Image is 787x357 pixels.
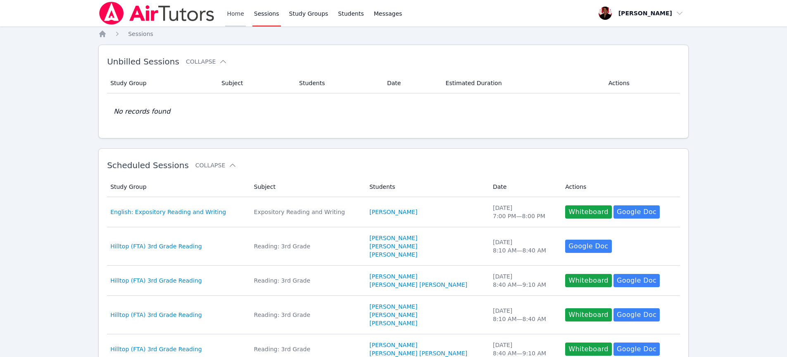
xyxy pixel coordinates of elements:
tr: Hilltop (FTA) 3rd Grade ReadingReading: 3rd Grade[PERSON_NAME][PERSON_NAME][PERSON_NAME][DATE]8:1... [107,227,680,266]
button: Collapse [186,57,227,66]
button: Collapse [195,161,237,169]
tr: Hilltop (FTA) 3rd Grade ReadingReading: 3rd Grade[PERSON_NAME][PERSON_NAME] [PERSON_NAME][DATE]8:... [107,266,680,296]
th: Subject [249,177,365,197]
td: No records found [107,93,680,130]
span: Messages [374,10,402,18]
a: [PERSON_NAME] [369,341,417,349]
div: Expository Reading and Writing [254,208,360,216]
div: Reading: 3rd Grade [254,345,360,353]
a: [PERSON_NAME] [369,234,417,242]
a: Hilltop (FTA) 3rd Grade Reading [110,311,202,319]
div: Reading: 3rd Grade [254,276,360,285]
a: Hilltop (FTA) 3rd Grade Reading [110,276,202,285]
div: Reading: 3rd Grade [254,242,360,250]
a: Google Doc [613,205,660,219]
span: Unbilled Sessions [107,57,179,67]
a: [PERSON_NAME] [369,250,417,259]
th: Actions [604,73,680,93]
button: Whiteboard [565,205,612,219]
th: Actions [560,177,680,197]
button: Whiteboard [565,274,612,287]
a: [PERSON_NAME] [369,302,417,311]
th: Students [294,73,382,93]
th: Study Group [107,177,249,197]
th: Study Group [107,73,216,93]
a: [PERSON_NAME] [369,319,417,327]
tr: English: Expository Reading and WritingExpository Reading and Writing[PERSON_NAME][DATE]7:00 PM—8... [107,197,680,227]
a: Google Doc [613,274,660,287]
a: [PERSON_NAME] [369,311,417,319]
a: Sessions [128,30,153,38]
button: Whiteboard [565,343,612,356]
a: Google Doc [565,240,611,253]
th: Date [382,73,441,93]
a: [PERSON_NAME] [369,272,417,281]
div: [DATE] 8:10 AM — 8:40 AM [493,238,555,255]
a: Hilltop (FTA) 3rd Grade Reading [110,242,202,250]
a: Google Doc [613,343,660,356]
a: Hilltop (FTA) 3rd Grade Reading [110,345,202,353]
div: [DATE] 7:00 PM — 8:00 PM [493,204,555,220]
a: [PERSON_NAME] [369,208,417,216]
span: Sessions [128,31,153,37]
a: [PERSON_NAME] [369,242,417,250]
div: [DATE] 8:10 AM — 8:40 AM [493,307,555,323]
button: Whiteboard [565,308,612,321]
a: English: Expository Reading and Writing [110,208,226,216]
th: Estimated Duration [441,73,604,93]
div: [DATE] 8:40 AM — 9:10 AM [493,272,555,289]
nav: Breadcrumb [98,30,689,38]
th: Students [364,177,488,197]
th: Subject [216,73,294,93]
a: Google Doc [613,308,660,321]
tr: Hilltop (FTA) 3rd Grade ReadingReading: 3rd Grade[PERSON_NAME][PERSON_NAME][PERSON_NAME][DATE]8:1... [107,296,680,334]
span: Scheduled Sessions [107,160,189,170]
th: Date [488,177,560,197]
img: Air Tutors [98,2,215,25]
div: Reading: 3rd Grade [254,311,360,319]
a: [PERSON_NAME] [PERSON_NAME] [369,281,467,289]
